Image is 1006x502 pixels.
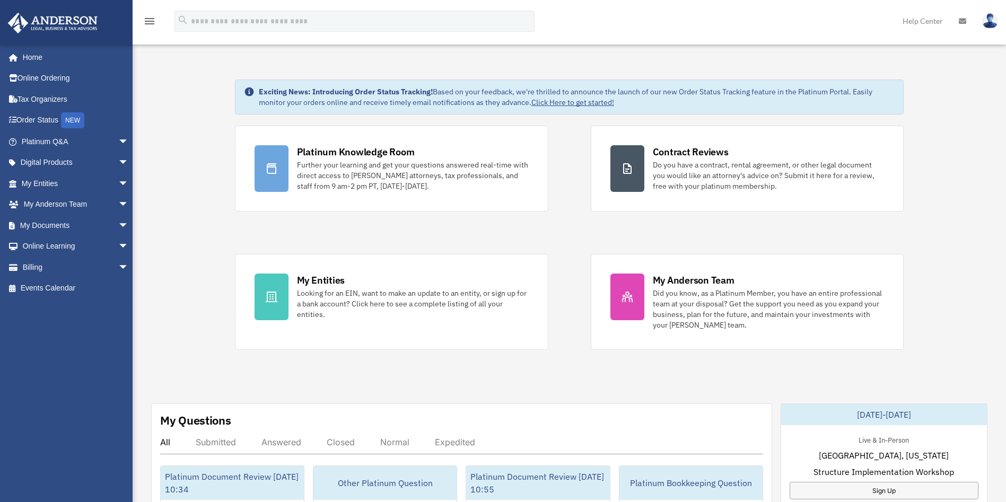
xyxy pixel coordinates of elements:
[7,110,145,131] a: Order StatusNEW
[118,194,139,216] span: arrow_drop_down
[259,87,433,96] strong: Exciting News: Introducing Order Status Tracking!
[61,112,84,128] div: NEW
[531,98,614,107] a: Click Here to get started!
[118,257,139,278] span: arrow_drop_down
[7,215,145,236] a: My Documentsarrow_drop_down
[177,14,189,26] i: search
[118,173,139,195] span: arrow_drop_down
[261,437,301,447] div: Answered
[819,449,949,462] span: [GEOGRAPHIC_DATA], [US_STATE]
[466,466,609,500] div: Platinum Document Review [DATE] 10:55
[982,13,998,29] img: User Pic
[435,437,475,447] div: Expedited
[653,274,734,287] div: My Anderson Team
[235,254,548,350] a: My Entities Looking for an EIN, want to make an update to an entity, or sign up for a bank accoun...
[619,466,763,500] div: Platinum Bookkeeping Question
[7,68,145,89] a: Online Ordering
[591,126,904,212] a: Contract Reviews Do you have a contract, rental agreement, or other legal document you would like...
[160,412,231,428] div: My Questions
[7,89,145,110] a: Tax Organizers
[143,19,156,28] a: menu
[7,152,145,173] a: Digital Productsarrow_drop_down
[7,47,139,68] a: Home
[653,145,729,158] div: Contract Reviews
[297,160,529,191] div: Further your learning and get your questions answered real-time with direct access to [PERSON_NAM...
[850,434,917,445] div: Live & In-Person
[143,15,156,28] i: menu
[591,254,904,350] a: My Anderson Team Did you know, as a Platinum Member, you have an entire professional team at your...
[118,215,139,236] span: arrow_drop_down
[235,126,548,212] a: Platinum Knowledge Room Further your learning and get your questions answered real-time with dire...
[7,278,145,299] a: Events Calendar
[813,465,954,478] span: Structure Implementation Workshop
[161,466,304,500] div: Platinum Document Review [DATE] 10:34
[297,145,415,158] div: Platinum Knowledge Room
[160,437,170,447] div: All
[118,236,139,258] span: arrow_drop_down
[7,173,145,194] a: My Entitiesarrow_drop_down
[380,437,409,447] div: Normal
[790,482,978,499] a: Sign Up
[297,288,529,320] div: Looking for an EIN, want to make an update to an entity, or sign up for a bank account? Click her...
[259,86,895,108] div: Based on your feedback, we're thrilled to announce the launch of our new Order Status Tracking fe...
[653,288,885,330] div: Did you know, as a Platinum Member, you have an entire professional team at your disposal? Get th...
[7,194,145,215] a: My Anderson Teamarrow_drop_down
[118,131,139,153] span: arrow_drop_down
[118,152,139,174] span: arrow_drop_down
[297,274,345,287] div: My Entities
[7,131,145,152] a: Platinum Q&Aarrow_drop_down
[327,437,355,447] div: Closed
[653,160,885,191] div: Do you have a contract, rental agreement, or other legal document you would like an attorney's ad...
[7,236,145,257] a: Online Learningarrow_drop_down
[196,437,236,447] div: Submitted
[5,13,101,33] img: Anderson Advisors Platinum Portal
[313,466,457,500] div: Other Platinum Question
[781,404,987,425] div: [DATE]-[DATE]
[7,257,145,278] a: Billingarrow_drop_down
